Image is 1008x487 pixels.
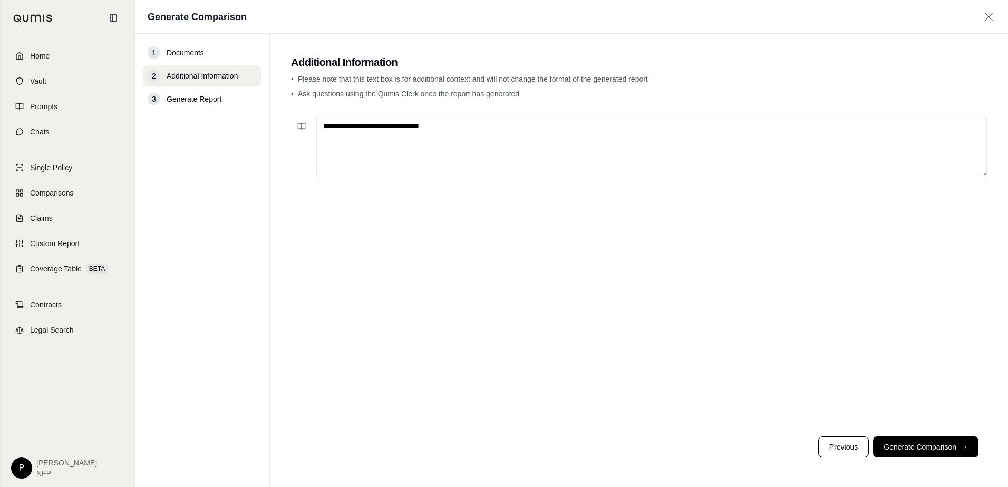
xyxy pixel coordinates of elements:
[291,55,987,70] h2: Additional Information
[86,264,108,274] span: BETA
[30,76,46,86] span: Vault
[961,442,968,452] span: →
[167,47,204,58] span: Documents
[291,90,294,98] span: •
[7,318,128,342] a: Legal Search
[148,9,247,24] h1: Generate Comparison
[30,162,72,173] span: Single Policy
[7,95,128,118] a: Prompts
[148,70,160,82] div: 2
[30,126,50,137] span: Chats
[7,181,128,204] a: Comparisons
[7,232,128,255] a: Custom Report
[291,75,294,83] span: •
[36,468,97,479] span: NFP
[30,101,57,112] span: Prompts
[7,70,128,93] a: Vault
[30,325,74,335] span: Legal Search
[167,94,221,104] span: Generate Report
[30,264,82,274] span: Coverage Table
[298,75,648,83] span: Please note that this text box is for additional context and will not change the format of the ge...
[30,51,50,61] span: Home
[105,9,122,26] button: Collapse sidebar
[298,90,519,98] span: Ask questions using the Qumis Clerk once the report has generated
[7,257,128,280] a: Coverage TableBETA
[30,213,53,223] span: Claims
[167,71,238,81] span: Additional Information
[7,44,128,67] a: Home
[148,46,160,59] div: 1
[30,299,62,310] span: Contracts
[30,238,80,249] span: Custom Report
[30,188,73,198] span: Comparisons
[148,93,160,105] div: 3
[818,436,869,457] button: Previous
[873,436,978,457] button: Generate Comparison→
[36,457,97,468] span: [PERSON_NAME]
[11,457,32,479] div: P
[7,207,128,230] a: Claims
[13,14,53,22] img: Qumis Logo
[7,120,128,143] a: Chats
[7,156,128,179] a: Single Policy
[7,293,128,316] a: Contracts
